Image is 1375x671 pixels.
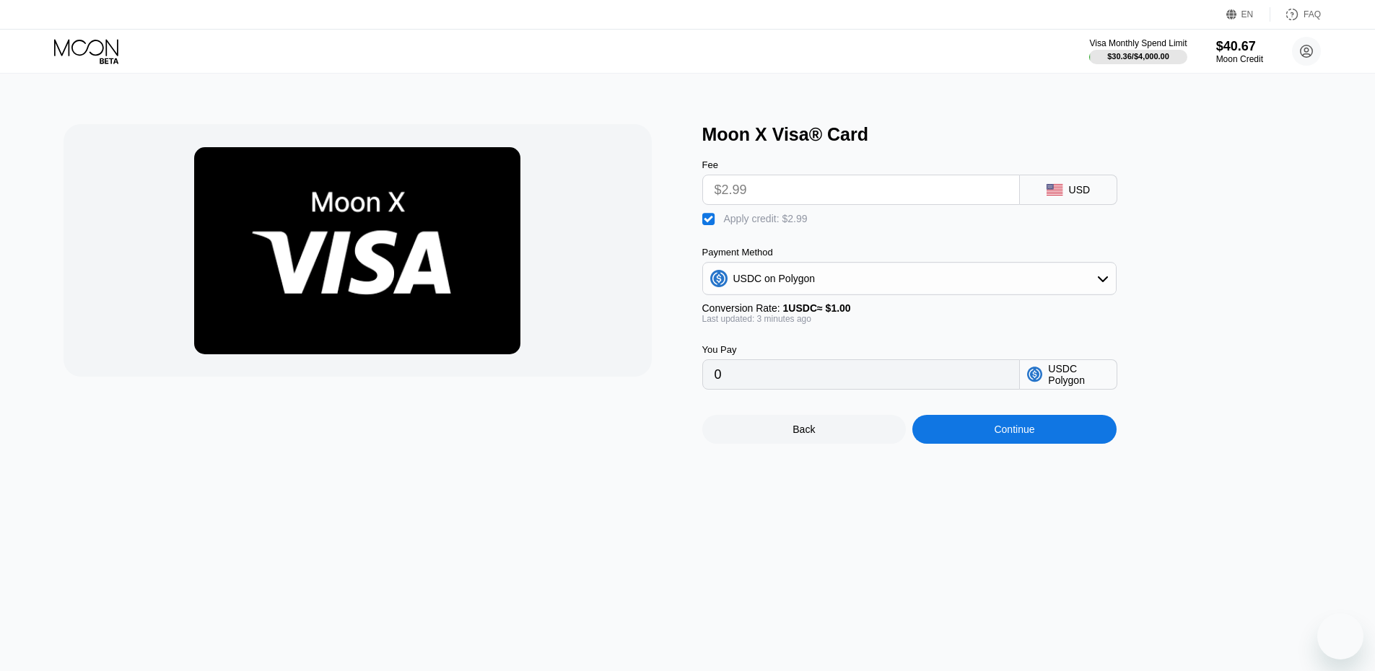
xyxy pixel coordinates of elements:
div: Visa Monthly Spend Limit$30.36/$4,000.00 [1089,38,1187,64]
div: Moon Credit [1216,54,1263,64]
div: FAQ [1270,7,1321,22]
div: Continue [912,415,1117,444]
input: $0.00 [715,175,1008,204]
div: Conversion Rate: [702,302,1117,314]
div: Apply credit: $2.99 [724,213,808,224]
div: $40.67Moon Credit [1216,39,1263,64]
div: Continue [994,424,1034,435]
div: EN [1241,9,1254,19]
span: 1 USDC ≈ $1.00 [783,302,851,314]
div: Back [793,424,815,435]
div: Payment Method [702,247,1117,258]
div: USDC on Polygon [733,273,816,284]
div: You Pay [702,344,1020,355]
div: Fee [702,159,1020,170]
div: FAQ [1304,9,1321,19]
div: EN [1226,7,1270,22]
div: Last updated: 3 minutes ago [702,314,1117,324]
div: Visa Monthly Spend Limit [1089,38,1187,48]
div: Back [702,415,907,444]
div: Moon X Visa® Card [702,124,1327,145]
div: $40.67 [1216,39,1263,54]
iframe: Button to launch messaging window [1317,613,1363,659]
div: USDC on Polygon [703,264,1116,293]
div:  [702,212,717,227]
div: USD [1069,184,1091,196]
div: $30.36 / $4,000.00 [1107,52,1169,61]
div: USDC Polygon [1048,363,1109,386]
